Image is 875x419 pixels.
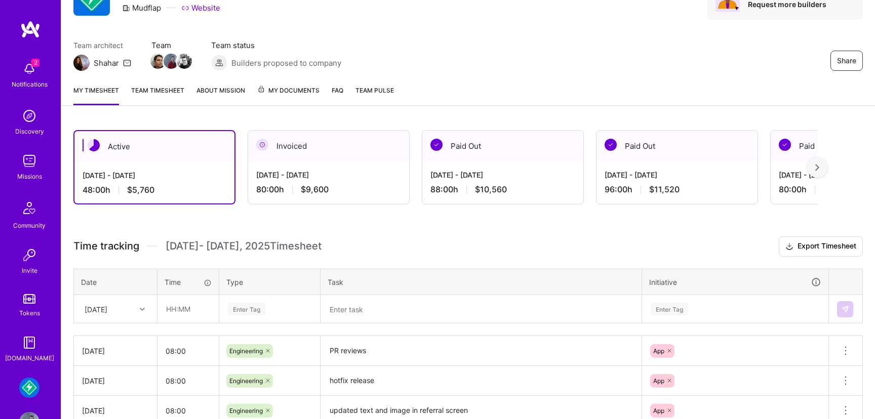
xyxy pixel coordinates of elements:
img: Community [17,196,42,220]
div: Initiative [649,276,821,288]
img: logo [20,20,41,38]
input: HH:MM [158,296,218,322]
input: HH:MM [157,367,219,394]
div: 80:00 h [256,184,401,195]
div: [DATE] - [DATE] [83,170,226,181]
div: Enter Tag [228,301,265,317]
div: Paid Out [422,131,583,161]
img: Builders proposed to company [211,55,227,71]
span: [DATE] - [DATE] , 2025 Timesheet [166,240,322,253]
div: 88:00 h [430,184,575,195]
a: My timesheet [73,85,119,105]
a: Website [181,3,220,13]
div: Missions [17,171,42,182]
a: FAQ [332,85,343,105]
th: Date [74,269,157,295]
img: teamwork [19,151,39,171]
span: App [653,347,664,355]
span: Team Pulse [355,87,394,94]
div: Discovery [15,126,44,137]
div: Paid Out [596,131,758,161]
img: Team Member Avatar [164,54,179,69]
img: Team Architect [73,55,90,71]
i: icon Chevron [140,307,145,312]
img: Mudflap: Fintech for Trucking [19,378,39,398]
i: icon CompanyGray [122,4,130,12]
span: $5,760 [127,185,154,195]
a: Team Pulse [355,85,394,105]
a: About Mission [196,85,245,105]
th: Task [321,269,642,295]
div: Community [13,220,46,231]
a: Team timesheet [131,85,184,105]
span: Team status [211,40,341,51]
div: Enter Tag [651,301,688,317]
img: guide book [19,332,39,353]
button: Export Timesheet [779,236,863,257]
div: Notifications [12,79,48,90]
i: icon Mail [123,59,131,67]
a: Team Member Avatar [178,53,191,70]
span: My Documents [257,85,320,96]
span: 2 [31,59,39,67]
img: Team Member Avatar [177,54,192,69]
div: Mudflap [122,3,161,13]
div: Invoiced [248,131,409,161]
a: Mudflap: Fintech for Trucking [17,378,42,398]
button: Share [830,51,863,71]
div: Tokens [19,308,40,318]
div: [DATE] [82,375,149,386]
div: 96:00 h [605,184,749,195]
span: Engineering [229,377,263,385]
div: 48:00 h [83,185,226,195]
span: Engineering [229,347,263,355]
img: right [815,164,819,171]
div: [DATE] [82,405,149,416]
img: Paid Out [605,139,617,151]
div: [DATE] - [DATE] [605,170,749,180]
span: Time tracking [73,240,139,253]
span: Team architect [73,40,131,51]
span: Builders proposed to company [231,58,341,68]
img: Team Member Avatar [150,54,166,69]
span: Engineering [229,407,263,414]
a: My Documents [257,85,320,105]
span: $11,520 [649,184,680,195]
img: tokens [23,294,35,304]
span: Share [837,56,856,66]
span: $10,560 [475,184,507,195]
div: Invite [22,265,37,276]
div: [DATE] - [DATE] [256,170,401,180]
i: icon Download [785,241,793,252]
img: Invoiced [256,139,268,151]
div: Shahar [94,58,119,68]
div: Time [165,277,212,287]
a: Team Member Avatar [151,53,165,70]
span: App [653,377,664,385]
img: Invite [19,245,39,265]
textarea: hotfix release [322,367,641,395]
img: Active [88,139,100,151]
div: [DATE] [85,304,107,314]
div: [DATE] - [DATE] [430,170,575,180]
textarea: PR reviews [322,337,641,365]
th: Type [219,269,321,295]
span: $9,600 [301,184,329,195]
img: bell [19,59,39,79]
img: discovery [19,106,39,126]
a: Team Member Avatar [165,53,178,70]
img: Paid Out [779,139,791,151]
img: Submit [841,305,849,313]
span: Team [151,40,191,51]
input: HH:MM [157,338,219,364]
img: Paid Out [430,139,443,151]
span: App [653,407,664,414]
div: Active [74,131,234,162]
div: [DATE] [82,346,149,356]
div: [DOMAIN_NAME] [5,353,54,363]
